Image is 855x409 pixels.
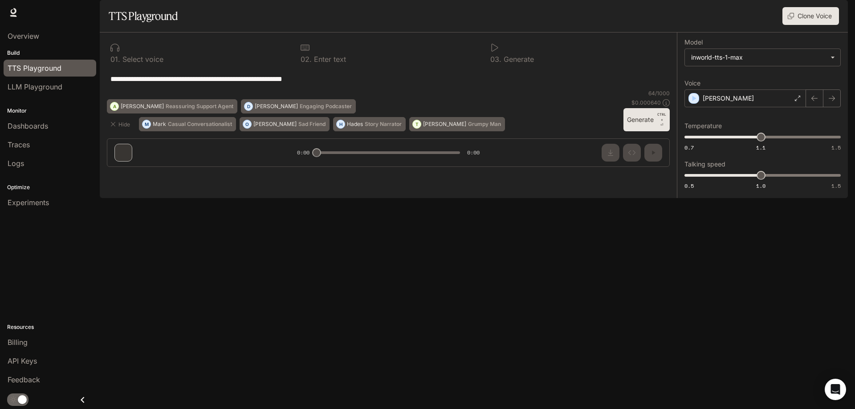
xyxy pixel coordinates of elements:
[107,117,135,131] button: Hide
[109,7,178,25] h1: TTS Playground
[110,99,118,113] div: A
[684,123,722,129] p: Temperature
[648,89,670,97] p: 64 / 1000
[501,56,534,63] p: Generate
[253,121,297,127] p: [PERSON_NAME]
[691,53,826,62] div: inworld-tts-1-max
[657,112,666,122] p: CTRL +
[703,94,754,103] p: [PERSON_NAME]
[142,117,151,131] div: M
[333,117,406,131] button: HHadesStory Narrator
[365,121,402,127] p: Story Narrator
[409,117,505,131] button: T[PERSON_NAME]Grumpy Man
[684,161,725,167] p: Talking speed
[684,39,703,45] p: Model
[139,117,236,131] button: MMarkCasual Conversationalist
[623,108,670,131] button: GenerateCTRL +⏎
[298,121,326,127] p: Sad Friend
[423,121,466,127] p: [PERSON_NAME]
[168,121,232,127] p: Casual Conversationalist
[120,56,163,63] p: Select voice
[300,104,352,109] p: Engaging Podcaster
[831,144,841,151] span: 1.5
[756,144,765,151] span: 1.1
[756,182,765,190] span: 1.0
[685,49,840,66] div: inworld-tts-1-max
[490,56,501,63] p: 0 3 .
[312,56,346,63] p: Enter text
[684,144,694,151] span: 0.7
[657,112,666,128] p: ⏎
[782,7,839,25] button: Clone Voice
[337,117,345,131] div: H
[166,104,233,109] p: Reassuring Support Agent
[110,56,120,63] p: 0 1 .
[631,99,661,106] p: $ 0.000640
[244,99,252,113] div: D
[240,117,330,131] button: O[PERSON_NAME]Sad Friend
[468,121,501,127] p: Grumpy Man
[107,99,237,113] button: A[PERSON_NAME]Reassuring Support Agent
[121,104,164,109] p: [PERSON_NAME]
[301,56,312,63] p: 0 2 .
[347,121,363,127] p: Hades
[831,182,841,190] span: 1.5
[684,182,694,190] span: 0.5
[241,99,356,113] button: D[PERSON_NAME]Engaging Podcaster
[684,80,700,86] p: Voice
[413,117,421,131] div: T
[825,379,846,400] div: Open Intercom Messenger
[243,117,251,131] div: O
[153,121,166,127] p: Mark
[255,104,298,109] p: [PERSON_NAME]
